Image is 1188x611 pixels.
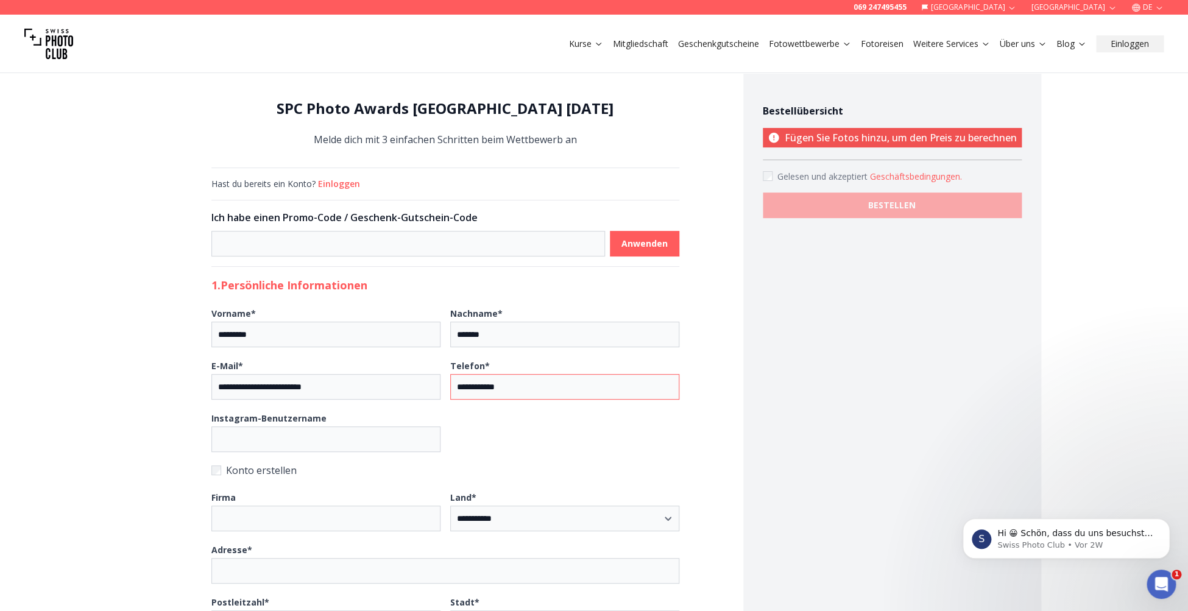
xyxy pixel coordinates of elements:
[1052,35,1091,52] button: Blog
[211,426,440,452] input: Instagram-Benutzername
[450,492,476,503] b: Land *
[569,38,603,50] a: Kurse
[913,38,990,50] a: Weitere Services
[211,210,679,225] h3: Ich habe einen Promo-Code / Geschenk-Gutschein-Code
[450,596,479,608] b: Stadt *
[211,374,440,400] input: E-Mail*
[763,104,1022,118] h4: Bestellübersicht
[318,178,360,190] button: Einloggen
[211,99,679,118] h1: SPC Photo Awards [GEOGRAPHIC_DATA] [DATE]
[450,322,679,347] input: Nachname*
[211,596,269,608] b: Postleitzahl *
[764,35,856,52] button: Fotowettbewerbe
[450,374,679,400] input: Telefon*
[211,506,440,531] input: Firma
[854,2,907,12] a: 069 247495455
[211,558,679,584] input: Adresse*
[621,238,668,250] b: Anwenden
[610,231,679,256] button: Anwenden
[211,544,252,556] b: Adresse *
[450,360,490,372] b: Telefon *
[450,506,679,531] select: Land*
[564,35,608,52] button: Kurse
[678,38,759,50] a: Geschenkgutscheine
[211,99,679,148] div: Melde dich mit 3 einfachen Schritten beim Wettbewerb an
[763,192,1022,218] button: BESTELLEN
[211,360,243,372] b: E-Mail *
[1056,38,1086,50] a: Blog
[856,35,908,52] button: Fotoreisen
[1096,35,1164,52] button: Einloggen
[211,178,679,190] div: Hast du bereits ein Konto?
[868,199,916,211] b: BESTELLEN
[211,492,236,503] b: Firma
[673,35,764,52] button: Geschenkgutscheine
[861,38,903,50] a: Fotoreisen
[613,38,668,50] a: Mitgliedschaft
[211,308,256,319] b: Vorname *
[211,322,440,347] input: Vorname*
[450,308,503,319] b: Nachname *
[608,35,673,52] button: Mitgliedschaft
[211,412,327,424] b: Instagram-Benutzername
[1172,570,1181,579] span: 1
[769,38,851,50] a: Fotowettbewerbe
[995,35,1052,52] button: Über uns
[777,171,870,182] span: Gelesen und akzeptiert
[763,171,773,181] input: Accept terms
[1147,570,1176,599] iframe: Intercom live chat
[211,277,679,294] h2: 1. Persönliche Informationen
[211,462,679,479] label: Konto erstellen
[763,128,1022,147] p: Fügen Sie Fotos hinzu, um den Preis zu berechnen
[1000,38,1047,50] a: Über uns
[908,35,995,52] button: Weitere Services
[211,465,221,475] input: Konto erstellen
[870,171,962,183] button: Accept termsGelesen und akzeptiert
[944,493,1188,578] iframe: Intercom notifications Nachricht
[24,19,73,68] img: Swiss photo club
